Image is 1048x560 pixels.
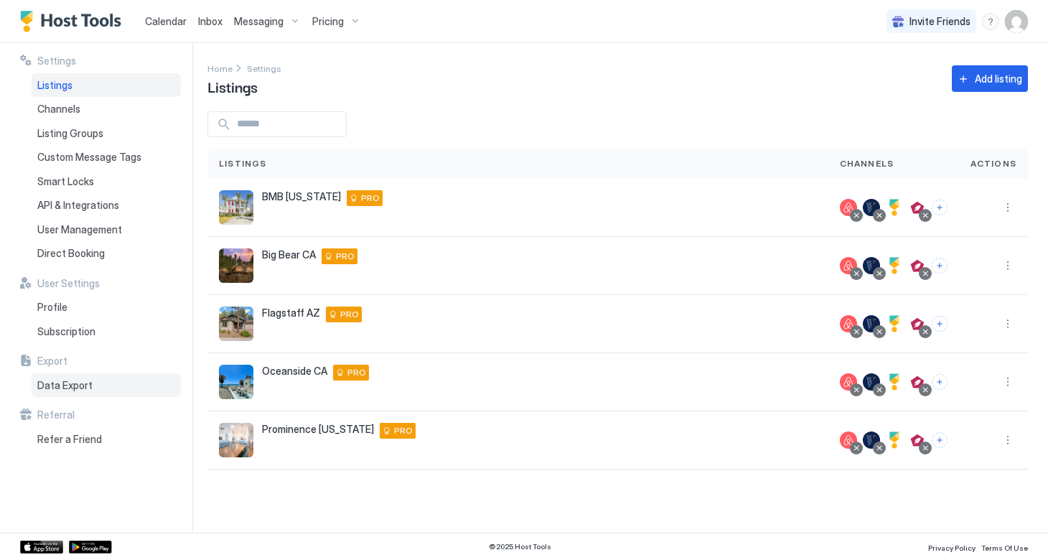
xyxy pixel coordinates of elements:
[928,539,976,554] a: Privacy Policy
[32,319,181,344] a: Subscription
[37,55,76,67] span: Settings
[247,63,281,74] span: Settings
[970,157,1016,170] span: Actions
[32,145,181,169] a: Custom Message Tags
[32,73,181,98] a: Listings
[932,258,948,274] button: Connect channels
[999,431,1016,449] button: More options
[394,424,413,437] span: PRO
[145,14,187,29] a: Calendar
[37,103,80,116] span: Channels
[262,190,341,203] span: BMB [US_STATE]
[37,223,122,236] span: User Management
[37,175,94,188] span: Smart Locks
[999,199,1016,216] button: More options
[262,423,374,436] span: Prominence [US_STATE]
[37,355,67,368] span: Export
[999,315,1016,332] button: More options
[32,295,181,319] a: Profile
[347,366,366,379] span: PRO
[999,373,1016,391] button: More options
[247,60,281,75] a: Settings
[32,373,181,398] a: Data Export
[340,308,359,321] span: PRO
[840,157,894,170] span: Channels
[32,241,181,266] a: Direct Booking
[207,60,233,75] div: Breadcrumb
[32,193,181,218] a: API & Integrations
[69,541,112,554] a: Google Play Store
[32,218,181,242] a: User Management
[932,432,948,448] button: Connect channels
[37,325,95,338] span: Subscription
[37,247,105,260] span: Direct Booking
[219,157,267,170] span: Listings
[999,373,1016,391] div: menu
[37,379,93,392] span: Data Export
[489,542,551,551] span: © 2025 Host Tools
[361,192,380,205] span: PRO
[928,543,976,552] span: Privacy Policy
[32,427,181,452] a: Refer a Friend
[219,365,253,399] div: listing image
[219,190,253,225] div: listing image
[247,60,281,75] div: Breadcrumb
[219,307,253,341] div: listing image
[981,539,1028,554] a: Terms Of Use
[32,121,181,146] a: Listing Groups
[262,365,327,378] span: Oceanside CA
[145,15,187,27] span: Calendar
[932,200,948,215] button: Connect channels
[32,97,181,121] a: Channels
[20,11,128,32] a: Host Tools Logo
[37,409,75,421] span: Referral
[37,301,67,314] span: Profile
[932,374,948,390] button: Connect channels
[909,15,970,28] span: Invite Friends
[37,277,100,290] span: User Settings
[207,75,258,97] span: Listings
[37,199,119,212] span: API & Integrations
[234,15,284,28] span: Messaging
[982,13,999,30] div: menu
[14,511,49,546] iframe: Intercom live chat
[999,315,1016,332] div: menu
[312,15,344,28] span: Pricing
[231,112,346,136] input: Input Field
[336,250,355,263] span: PRO
[207,60,233,75] a: Home
[1005,10,1028,33] div: User profile
[999,257,1016,274] button: More options
[999,199,1016,216] div: menu
[932,316,948,332] button: Connect channels
[219,248,253,283] div: listing image
[207,63,233,74] span: Home
[37,151,141,164] span: Custom Message Tags
[975,71,1022,86] div: Add listing
[999,257,1016,274] div: menu
[262,248,316,261] span: Big Bear CA
[37,79,72,92] span: Listings
[999,431,1016,449] div: menu
[198,14,223,29] a: Inbox
[20,541,63,554] a: App Store
[32,169,181,194] a: Smart Locks
[37,433,102,446] span: Refer a Friend
[219,423,253,457] div: listing image
[952,65,1028,92] button: Add listing
[981,543,1028,552] span: Terms Of Use
[37,127,103,140] span: Listing Groups
[262,307,320,319] span: Flagstaff AZ
[198,15,223,27] span: Inbox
